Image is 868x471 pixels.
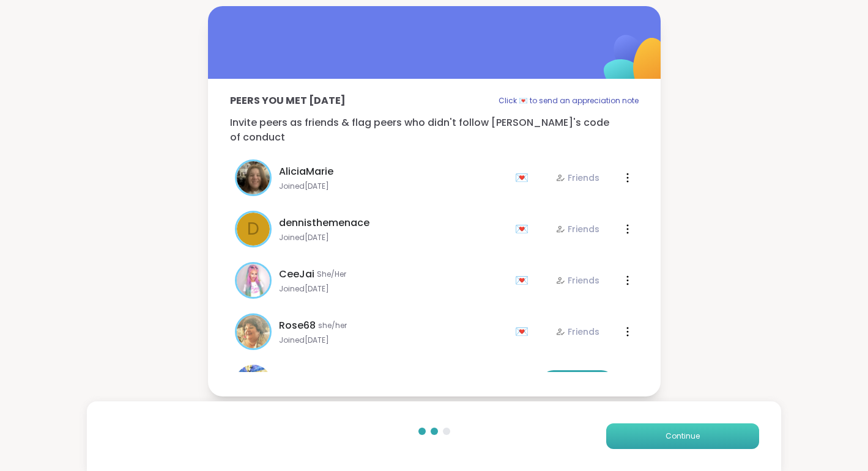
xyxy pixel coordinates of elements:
p: Click 💌 to send an appreciation note [499,93,639,108]
div: 💌 [515,168,533,188]
span: dennisthemenace [279,216,369,230]
span: Rose68 [279,318,316,333]
img: Erin32 [235,365,272,401]
span: d [247,216,259,242]
button: Continue [606,423,759,449]
button: Add Friend [541,370,614,396]
span: Joined [DATE] [279,233,508,243]
div: Friends [555,274,599,287]
img: ShareWell Logomark [575,3,697,125]
span: Joined [DATE] [279,335,508,345]
div: Friends [555,172,599,184]
div: 💌 [515,322,533,341]
span: AliciaMarie [279,164,333,179]
p: Invite peers as friends & flag peers who didn't follow [PERSON_NAME]'s code of conduct [230,115,639,145]
span: CeeJai [279,267,314,282]
span: Erin32 [279,370,308,384]
div: Friends [555,223,599,235]
div: 💌 [515,219,533,239]
img: AliciaMarie [237,161,270,194]
img: Rose68 [237,315,270,348]
span: She/Her [317,269,346,279]
span: Joined [DATE] [279,181,508,191]
span: Joined [DATE] [279,284,508,294]
img: CeeJai [237,264,270,297]
span: Continue [666,431,700,442]
div: 💌 [515,271,533,290]
div: Friends [555,326,599,338]
p: Peers you met [DATE] [230,93,346,108]
span: she/her [318,321,347,330]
